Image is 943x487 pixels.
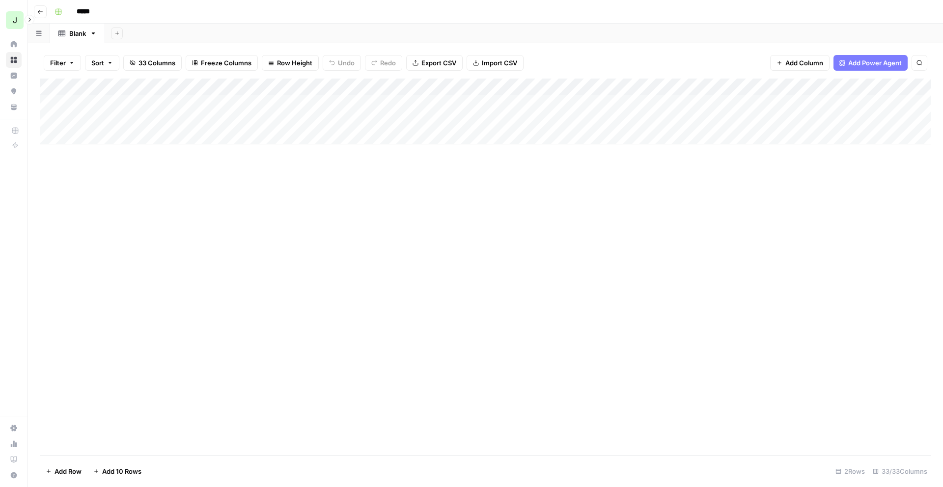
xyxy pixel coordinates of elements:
[55,466,82,476] span: Add Row
[91,58,104,68] span: Sort
[139,58,175,68] span: 33 Columns
[6,436,22,452] a: Usage
[186,55,258,71] button: Freeze Columns
[365,55,402,71] button: Redo
[338,58,355,68] span: Undo
[87,463,147,479] button: Add 10 Rows
[6,83,22,99] a: Opportunities
[869,463,931,479] div: 33/33 Columns
[201,58,251,68] span: Freeze Columns
[85,55,119,71] button: Sort
[50,58,66,68] span: Filter
[848,58,902,68] span: Add Power Agent
[6,467,22,483] button: Help + Support
[323,55,361,71] button: Undo
[13,14,17,26] span: J
[6,36,22,52] a: Home
[421,58,456,68] span: Export CSV
[833,55,908,71] button: Add Power Agent
[44,55,81,71] button: Filter
[69,28,86,38] div: Blank
[262,55,319,71] button: Row Height
[6,52,22,68] a: Browse
[6,99,22,115] a: Your Data
[785,58,823,68] span: Add Column
[467,55,524,71] button: Import CSV
[6,8,22,32] button: Workspace: JB.COM
[6,452,22,467] a: Learning Hub
[123,55,182,71] button: 33 Columns
[6,420,22,436] a: Settings
[406,55,463,71] button: Export CSV
[6,68,22,83] a: Insights
[40,463,87,479] button: Add Row
[380,58,396,68] span: Redo
[482,58,517,68] span: Import CSV
[832,463,869,479] div: 2 Rows
[102,466,141,476] span: Add 10 Rows
[50,24,105,43] a: Blank
[770,55,830,71] button: Add Column
[277,58,312,68] span: Row Height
